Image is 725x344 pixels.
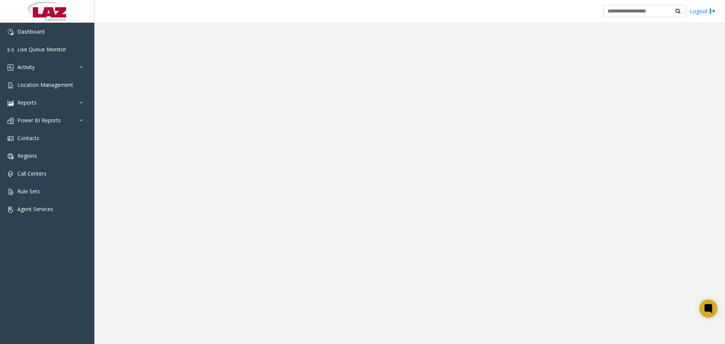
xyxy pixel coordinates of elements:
span: Power BI Reports [17,117,61,124]
img: 'icon' [8,65,14,71]
span: Live Queue Monitor [17,46,66,53]
span: Reports [17,99,37,106]
span: Rule Sets [17,188,40,195]
span: Agent Services [17,205,53,213]
img: 'icon' [8,82,14,88]
img: 'icon' [8,189,14,195]
span: Regions [17,152,37,159]
span: Location Management [17,81,73,88]
img: 'icon' [8,100,14,106]
img: 'icon' [8,47,14,53]
img: 'icon' [8,29,14,35]
img: logout [710,7,716,15]
a: Logout [690,7,716,15]
img: 'icon' [8,171,14,177]
img: 'icon' [8,207,14,213]
span: Activity [17,63,35,71]
img: 'icon' [8,118,14,124]
span: Call Centers [17,170,46,177]
img: 'icon' [8,136,14,142]
img: 'icon' [8,153,14,159]
span: Dashboard [17,28,45,35]
span: Contacts [17,134,39,142]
